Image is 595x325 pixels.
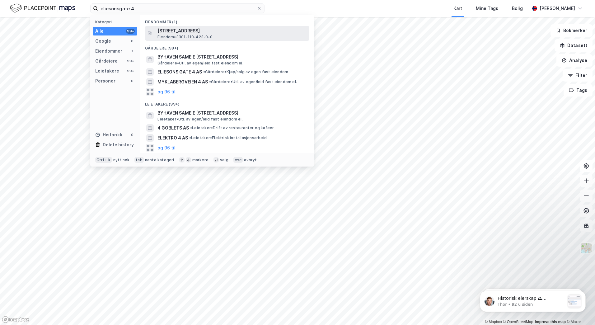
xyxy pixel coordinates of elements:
div: Alle [95,27,104,35]
div: Leietakere (99+) [140,97,314,108]
span: BYHAVEN SAMEIE [STREET_ADDRESS] [157,109,307,117]
iframe: Intercom notifications melding [471,278,595,322]
div: Mine Tags [476,5,498,12]
span: ELEKTRO 4 AS [157,134,188,142]
a: Mapbox [485,320,502,324]
span: • [189,135,191,140]
input: Søk på adresse, matrikkel, gårdeiere, leietakere eller personer [98,4,257,13]
span: Gårdeiere • Utl. av egen/leid fast eiendom el. [157,61,243,66]
div: Google [95,37,111,45]
span: MYKLABERGVEIEN 4 AS [157,78,208,86]
span: Leietaker • Elektrisk installasjonsarbeid [189,135,267,140]
span: Gårdeiere • Utl. av egen/leid fast eiendom el. [209,79,297,84]
div: 99+ [126,68,135,73]
div: 0 [130,39,135,44]
div: 0 [130,132,135,137]
div: esc [233,157,243,163]
img: Z [580,242,592,254]
a: Improve this map [535,320,566,324]
div: Kategori [95,20,137,24]
div: Gårdeiere (99+) [140,41,314,52]
div: Eiendommer [95,47,122,55]
span: [STREET_ADDRESS] [157,27,307,35]
div: Ctrl + k [95,157,112,163]
button: Analyse [556,54,593,67]
div: 99+ [126,59,135,64]
div: 1 [130,49,135,54]
span: BYHAVEN SAMEIE [STREET_ADDRESS] [157,53,307,61]
button: Tags [564,84,593,97]
span: • [203,69,205,74]
div: Gårdeiere [95,57,118,65]
a: OpenStreetMap [503,320,533,324]
div: Personer [95,77,115,85]
button: Bokmerker [550,24,593,37]
button: Filter [563,69,593,82]
div: markere [192,158,208,162]
span: ELIESONS GATE 4 AS [157,68,202,76]
div: nytt søk [113,158,130,162]
span: • [190,125,192,130]
img: logo.f888ab2527a4732fd821a326f86c7f29.svg [10,3,75,14]
div: Kart [453,5,462,12]
button: Datasett [555,39,593,52]
span: Leietaker • Utl. av egen/leid fast eiendom el. [157,117,243,122]
div: Leietakere [95,67,119,75]
span: Leietaker • Drift av restauranter og kafeer [190,125,274,130]
div: Delete history [103,141,134,148]
div: tab [134,157,144,163]
span: Eiendom • 3301-110-423-0-0 [157,35,213,40]
div: Bolig [512,5,523,12]
div: Historikk [95,131,122,139]
span: 4 GOBLETS AS [157,124,189,132]
div: avbryt [244,158,257,162]
div: neste kategori [145,158,174,162]
div: velg [220,158,228,162]
div: [PERSON_NAME] [540,5,575,12]
div: 99+ [126,29,135,34]
button: og 96 til [157,88,176,96]
div: Eiendommer (1) [140,15,314,26]
span: Gårdeiere • Kjøp/salg av egen fast eiendom [203,69,288,74]
button: og 96 til [157,144,176,152]
div: 0 [130,78,135,83]
a: Mapbox homepage [2,316,29,323]
span: • [209,79,211,84]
